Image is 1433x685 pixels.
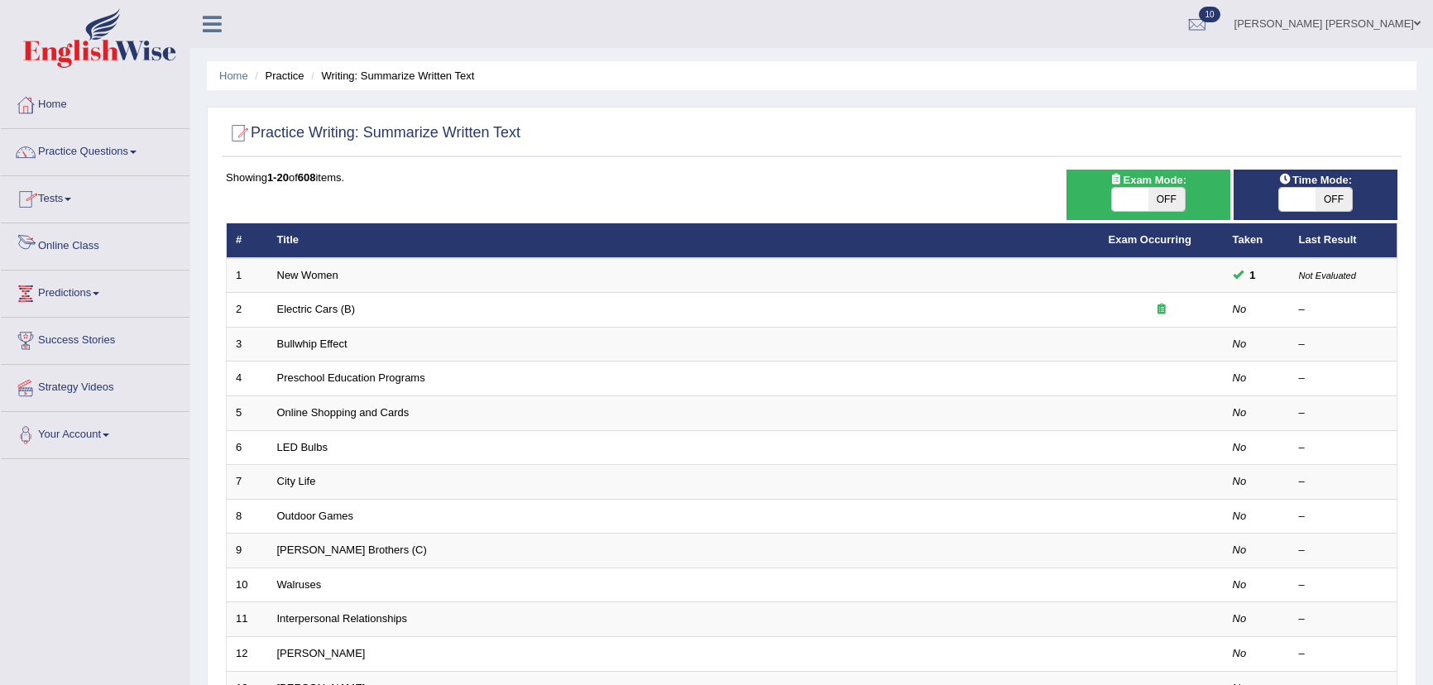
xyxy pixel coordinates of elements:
[1233,647,1247,659] em: No
[227,568,268,602] td: 10
[1233,475,1247,487] em: No
[227,327,268,362] td: 3
[1299,543,1388,558] div: –
[1148,188,1185,211] span: OFF
[1,412,189,453] a: Your Account
[277,475,316,487] a: City Life
[1,176,189,218] a: Tests
[227,258,268,293] td: 1
[1233,338,1247,350] em: No
[227,293,268,328] td: 2
[298,171,316,184] b: 608
[277,338,347,350] a: Bullwhip Effect
[1,318,189,359] a: Success Stories
[227,465,268,500] td: 7
[1199,7,1220,22] span: 10
[277,578,322,591] a: Walruses
[227,396,268,431] td: 5
[1224,223,1290,258] th: Taken
[1,271,189,312] a: Predictions
[1233,510,1247,522] em: No
[268,223,1100,258] th: Title
[1,365,189,406] a: Strategy Videos
[1299,271,1356,280] small: Not Evaluated
[1299,474,1388,490] div: –
[1109,302,1215,318] div: Exam occurring question
[1233,578,1247,591] em: No
[1066,170,1230,220] div: Show exams occurring in exams
[267,171,289,184] b: 1-20
[1299,440,1388,456] div: –
[1233,303,1247,315] em: No
[1299,337,1388,352] div: –
[1290,223,1397,258] th: Last Result
[1233,544,1247,556] em: No
[227,223,268,258] th: #
[1299,577,1388,593] div: –
[1233,441,1247,453] em: No
[1109,233,1191,246] a: Exam Occurring
[227,362,268,396] td: 4
[277,441,328,453] a: LED Bulbs
[277,544,427,556] a: [PERSON_NAME] Brothers (C)
[277,612,408,625] a: Interpersonal Relationships
[1233,371,1247,384] em: No
[219,69,248,82] a: Home
[226,121,520,146] h2: Practice Writing: Summarize Written Text
[277,303,356,315] a: Electric Cars (B)
[1233,406,1247,419] em: No
[227,534,268,568] td: 9
[307,68,474,84] li: Writing: Summarize Written Text
[1299,405,1388,421] div: –
[277,269,338,281] a: New Women
[1272,171,1359,189] span: Time Mode:
[1,82,189,123] a: Home
[1103,171,1192,189] span: Exam Mode:
[1233,612,1247,625] em: No
[1,223,189,265] a: Online Class
[227,602,268,637] td: 11
[1299,302,1388,318] div: –
[277,647,366,659] a: [PERSON_NAME]
[277,406,410,419] a: Online Shopping and Cards
[277,371,425,384] a: Preschool Education Programs
[226,170,1397,185] div: Showing of items.
[277,510,354,522] a: Outdoor Games
[1299,646,1388,662] div: –
[1316,188,1352,211] span: OFF
[227,430,268,465] td: 6
[1244,266,1263,284] span: You can still take this question
[1299,509,1388,525] div: –
[1299,611,1388,627] div: –
[227,499,268,534] td: 8
[1299,371,1388,386] div: –
[227,636,268,671] td: 12
[251,68,304,84] li: Practice
[1,129,189,170] a: Practice Questions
